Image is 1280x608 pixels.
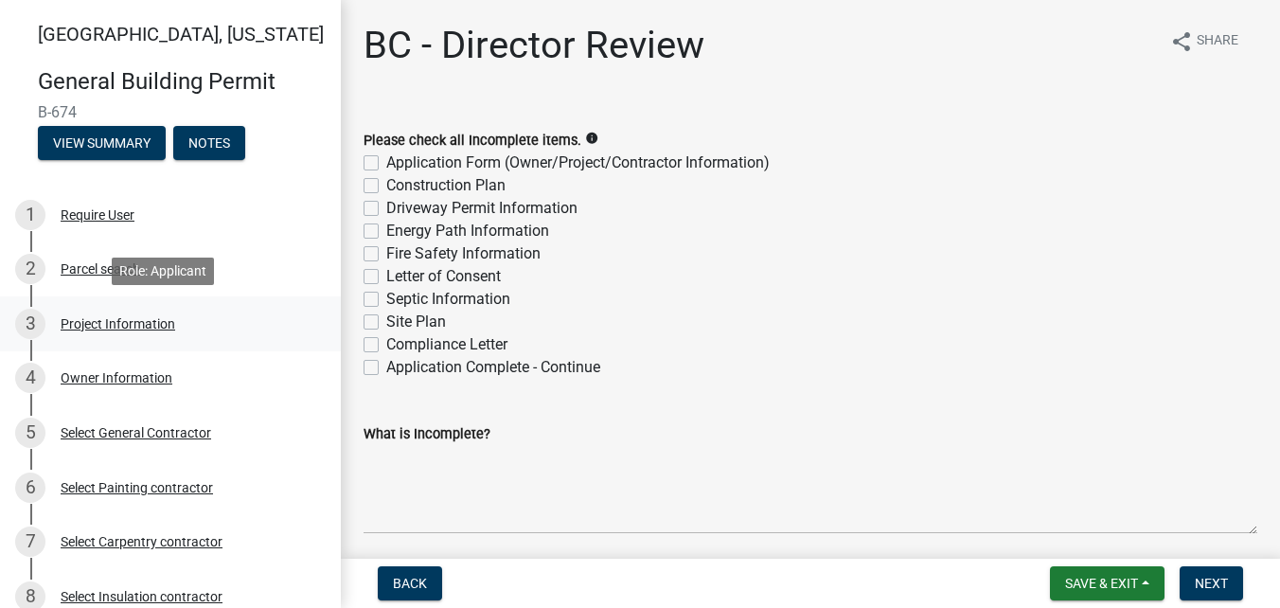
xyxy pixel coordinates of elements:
div: Select Carpentry contractor [61,535,222,548]
i: share [1170,30,1193,53]
span: B-674 [38,103,303,121]
wm-modal-confirm: Notes [173,136,245,152]
div: Project Information [61,317,175,331]
span: Save & Exit [1065,576,1138,591]
div: 6 [15,473,45,503]
button: View Summary [38,126,166,160]
div: 7 [15,527,45,557]
span: Share [1197,30,1238,53]
wm-modal-confirm: Summary [38,136,166,152]
div: 1 [15,200,45,230]
div: Parcel search [61,262,140,276]
span: Back [393,576,427,591]
button: Back [378,566,442,600]
div: Owner Information [61,371,172,384]
label: Energy Path Information [386,220,549,242]
label: What is Incomplete? [364,428,490,441]
label: Fire Safety Information [386,242,541,265]
label: Construction Plan [386,174,506,197]
div: Select Painting contractor [61,481,213,494]
h1: BC - Director Review [364,23,704,68]
button: shareShare [1155,23,1253,60]
label: Site Plan [386,311,446,333]
div: 5 [15,418,45,448]
div: 4 [15,363,45,393]
label: Letter of Consent [386,265,501,288]
button: Notes [173,126,245,160]
label: Application Form (Owner/Project/Contractor Information) [386,152,770,174]
button: Next [1180,566,1243,600]
span: Next [1195,576,1228,591]
label: Driveway Permit Information [386,197,578,220]
label: Please check all Incomplete items. [364,134,581,148]
div: Select General Contractor [61,426,211,439]
div: Require User [61,208,134,222]
div: 3 [15,309,45,339]
div: Select Insulation contractor [61,590,222,603]
label: Application Complete - Continue [386,356,600,379]
h4: General Building Permit [38,68,326,96]
label: Compliance Letter [386,333,507,356]
i: info [585,132,598,145]
button: Save & Exit [1050,566,1164,600]
label: Septic Information [386,288,510,311]
div: Role: Applicant [112,258,214,285]
div: 2 [15,254,45,284]
span: [GEOGRAPHIC_DATA], [US_STATE] [38,23,324,45]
